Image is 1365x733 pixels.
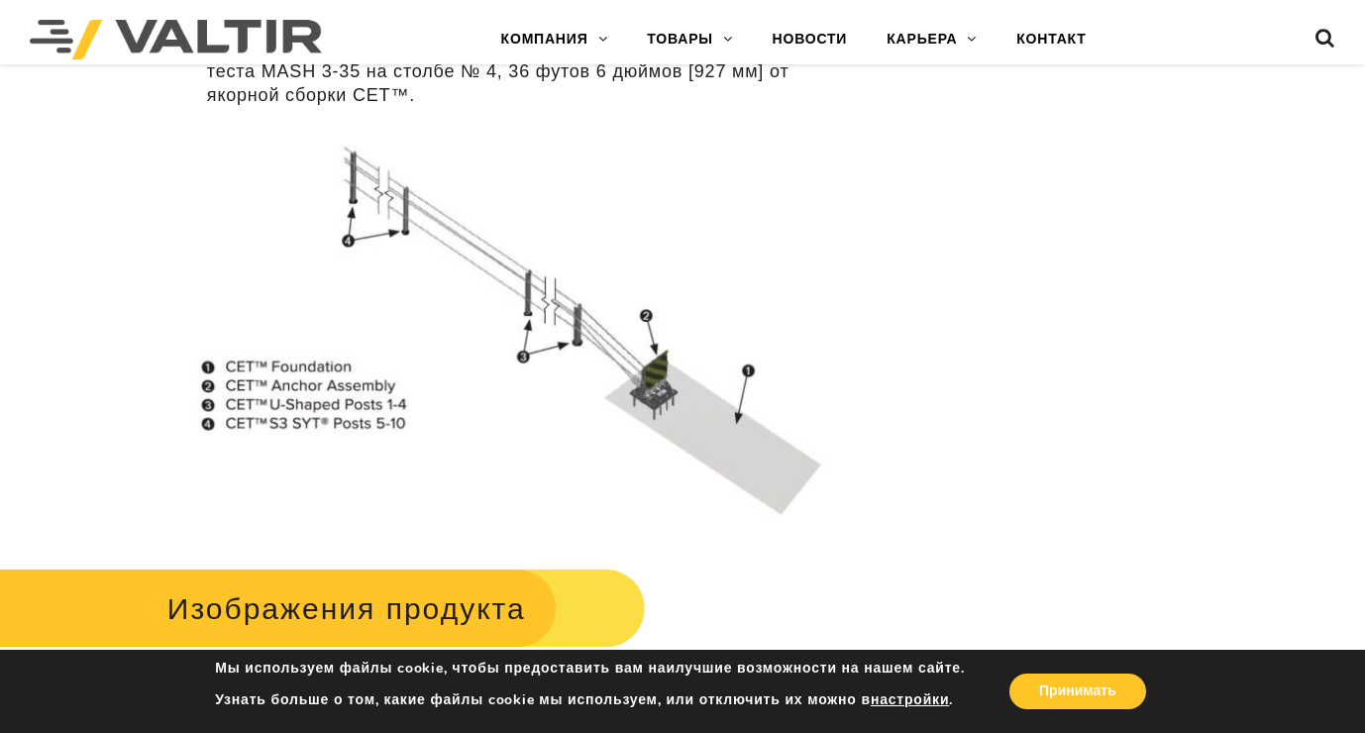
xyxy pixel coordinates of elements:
font: КОНТАКТ [1016,31,1086,47]
font: Принимать [1039,681,1116,700]
a: ТОВАРЫ [627,20,752,59]
font: КАРЬЕРА [887,31,957,47]
font: Мы используем файлы cookie, чтобы предоставить вам наилучшие возможности на нашем сайте. [215,659,964,678]
a: НОВОСТИ [753,20,868,59]
font: Узнать больше о том, какие файлы cookie мы используем, или отключить их можно в [215,690,871,709]
button: настройки [871,691,949,709]
a: КОНТАКТ [997,20,1105,59]
img: Вальтир [30,20,322,59]
button: Принимать [1009,674,1146,709]
font: ТОВАРЫ [647,31,712,47]
font: Изображения продукта [167,592,526,625]
font: КОМПАНИЯ [501,31,588,47]
font: . [949,690,953,709]
a: КОМПАНИЯ [481,20,628,59]
a: КАРЬЕРА [867,20,997,59]
font: Начальная необходимая длина («BLON»), установленная во время теста MASH 3-35 на столбе № 4, 36 фу... [207,39,815,105]
font: настройки [871,690,949,709]
font: НОВОСТИ [773,31,848,47]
